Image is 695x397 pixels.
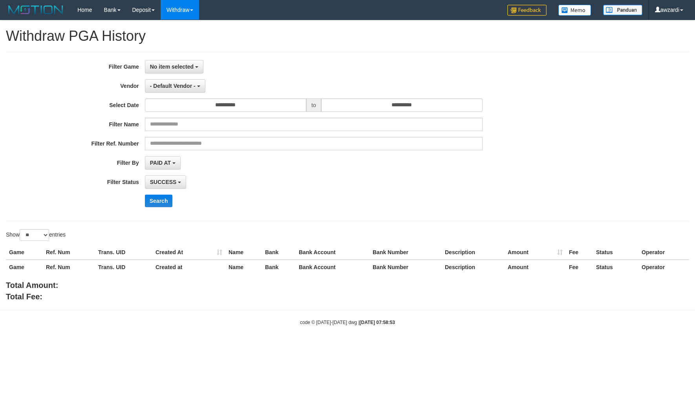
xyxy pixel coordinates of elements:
[566,260,593,274] th: Fee
[6,245,43,260] th: Game
[145,195,173,207] button: Search
[6,281,58,290] b: Total Amount:
[507,5,547,16] img: Feedback.jpg
[566,245,593,260] th: Fee
[306,98,321,112] span: to
[262,260,296,274] th: Bank
[150,64,194,70] span: No item selected
[20,229,49,241] select: Showentries
[43,245,95,260] th: Ref. Num
[95,245,152,260] th: Trans. UID
[145,156,181,169] button: PAID AT
[442,245,505,260] th: Description
[145,60,203,73] button: No item selected
[6,229,66,241] label: Show entries
[150,160,171,166] span: PAID AT
[369,260,442,274] th: Bank Number
[603,5,642,15] img: panduan.png
[43,260,95,274] th: Ref. Num
[296,260,369,274] th: Bank Account
[638,245,689,260] th: Operator
[6,4,66,16] img: MOTION_logo.png
[6,292,42,301] b: Total Fee:
[558,5,591,16] img: Button%20Memo.svg
[152,260,225,274] th: Created at
[152,245,225,260] th: Created At
[6,28,689,44] h1: Withdraw PGA History
[95,260,152,274] th: Trans. UID
[145,79,205,93] button: - Default Vendor -
[300,320,395,325] small: code © [DATE]-[DATE] dwg |
[360,320,395,325] strong: [DATE] 07:58:53
[638,260,689,274] th: Operator
[225,245,262,260] th: Name
[593,245,638,260] th: Status
[6,260,43,274] th: Game
[262,245,296,260] th: Bank
[369,245,442,260] th: Bank Number
[145,175,187,189] button: SUCCESS
[150,83,196,89] span: - Default Vendor -
[505,245,566,260] th: Amount
[442,260,505,274] th: Description
[225,260,262,274] th: Name
[593,260,638,274] th: Status
[505,260,566,274] th: Amount
[150,179,177,185] span: SUCCESS
[296,245,369,260] th: Bank Account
